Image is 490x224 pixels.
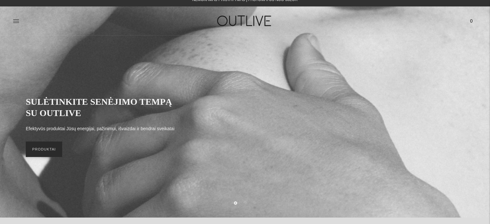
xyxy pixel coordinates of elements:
button: Move carousel to slide 1 [234,201,237,205]
button: Move carousel to slide 3 [253,201,256,204]
a: 0 [466,14,477,28]
button: Move carousel to slide 2 [244,201,247,204]
h2: SULĖTINKITE SENĖJIMO TEMPĄ SU OUTLIVE [26,96,180,119]
span: 0 [467,16,476,25]
a: PRODUKTAI [26,141,62,157]
img: OUTLIVE [205,10,285,32]
p: Efektyvūs produktai Jūsų energijai, pažinimui, išvaizdai ir bendrai sveikatai [26,125,174,133]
